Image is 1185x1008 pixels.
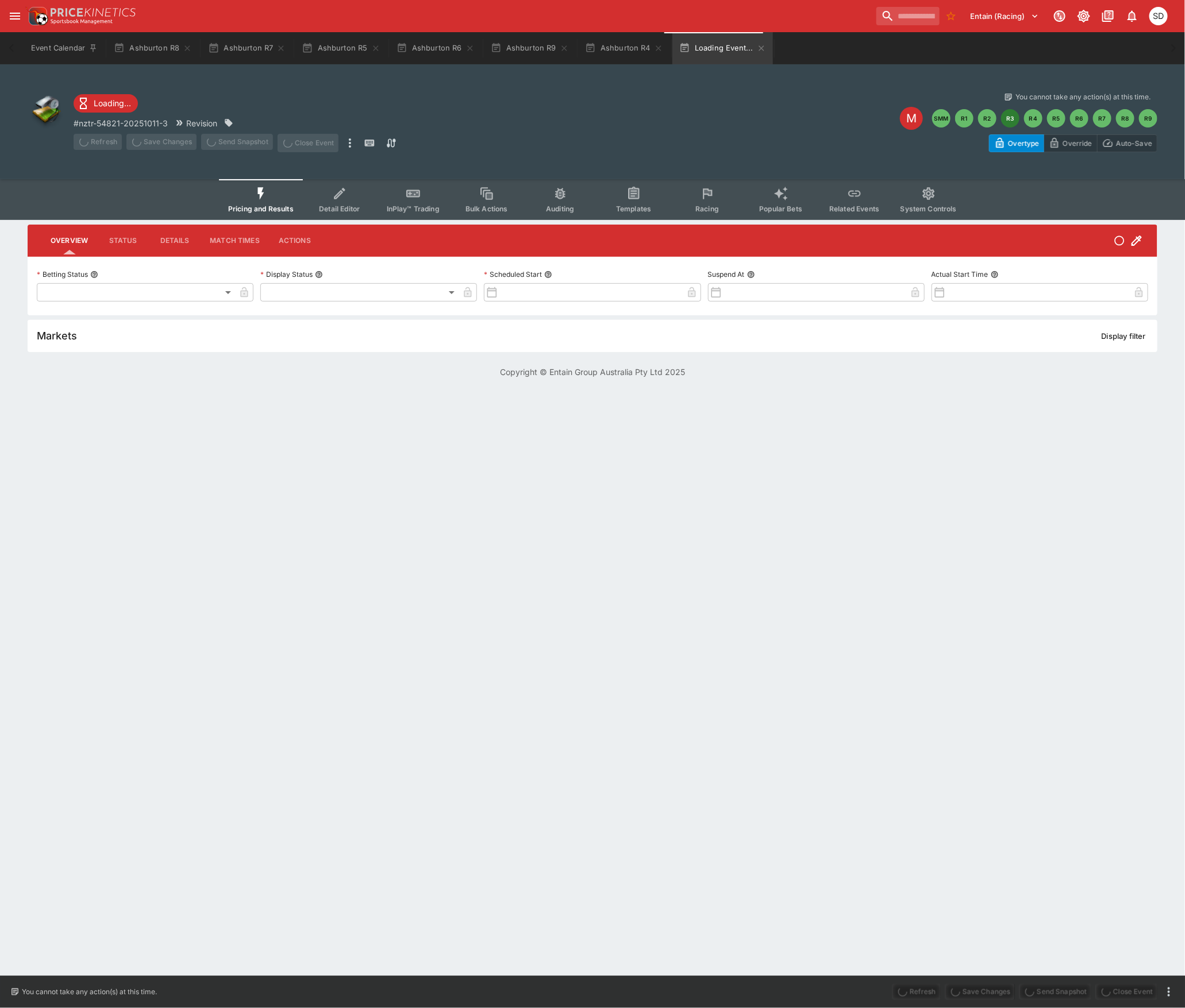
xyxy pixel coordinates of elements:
[942,7,960,25] button: No Bookmarks
[37,329,77,342] h5: Markets
[41,227,97,254] button: Overview
[989,134,1157,152] div: Start From
[989,134,1044,152] button: Overtype
[1098,6,1118,26] button: Documentation
[695,204,719,213] span: Racing
[708,269,745,279] p: Suspend At
[991,271,999,279] button: Actual Start Time
[1044,134,1097,152] button: Override
[28,92,64,129] img: other.png
[1146,3,1171,29] button: Stuart Dibb
[90,271,98,279] button: Betting Status
[1001,109,1019,128] button: R3
[97,227,149,254] button: Status
[201,32,293,64] button: Ashburton R7
[1015,92,1151,102] p: You cannot take any action(s) at this time.
[546,204,574,213] span: Auditing
[315,271,323,279] button: Display Status
[1049,6,1070,26] button: Connected to PK
[5,6,25,26] button: open drawer
[1116,137,1152,149] p: Auto-Save
[1122,6,1142,26] button: Notifications
[1008,137,1039,149] p: Overtype
[1074,6,1094,26] button: Toggle light/dark mode
[484,32,576,64] button: Ashburton R9
[25,5,48,28] img: PriceKinetics Logo
[1097,134,1157,152] button: Auto-Save
[219,179,966,220] div: Event type filters
[465,204,508,213] span: Bulk Actions
[228,204,294,213] span: Pricing and Results
[955,109,974,128] button: R1
[616,204,651,213] span: Templates
[107,32,199,64] button: Ashburton R8
[24,32,105,64] button: Event Calendar
[269,227,321,254] button: Actions
[1093,109,1111,128] button: R7
[1139,109,1157,128] button: R9
[186,117,217,129] p: Revision
[1149,7,1168,25] div: Stuart Dibb
[1024,109,1042,128] button: R4
[343,134,357,152] button: more
[759,204,802,213] span: Popular Bets
[390,32,482,64] button: Ashburton R6
[1116,109,1134,128] button: R8
[544,271,552,279] button: Scheduled Start
[94,97,131,109] p: Loading...
[932,109,951,128] button: SMM
[978,109,997,128] button: R2
[260,269,313,279] p: Display Status
[74,117,168,129] p: Copy To Clipboard
[484,269,542,279] p: Scheduled Start
[51,8,136,17] img: PriceKinetics
[22,987,157,997] p: You cannot take any action(s) at this time.
[149,227,201,254] button: Details
[319,204,360,213] span: Detail Editor
[578,32,670,64] button: Ashburton R4
[1070,109,1088,128] button: R6
[51,19,113,24] img: Sportsbook Management
[876,7,940,25] input: search
[901,204,957,213] span: System Controls
[201,227,269,254] button: Match Times
[295,32,387,64] button: Ashburton R5
[1162,985,1176,999] button: more
[829,204,879,213] span: Related Events
[964,7,1046,25] button: Select Tenant
[37,269,88,279] p: Betting Status
[932,109,1157,128] nav: pagination navigation
[1095,327,1153,345] button: Display filter
[672,32,773,64] button: Loading Event...
[1047,109,1065,128] button: R5
[387,204,440,213] span: InPlay™ Trading
[932,269,988,279] p: Actual Start Time
[747,271,755,279] button: Suspend At
[900,107,923,130] div: Edit Meeting
[1063,137,1092,149] p: Override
